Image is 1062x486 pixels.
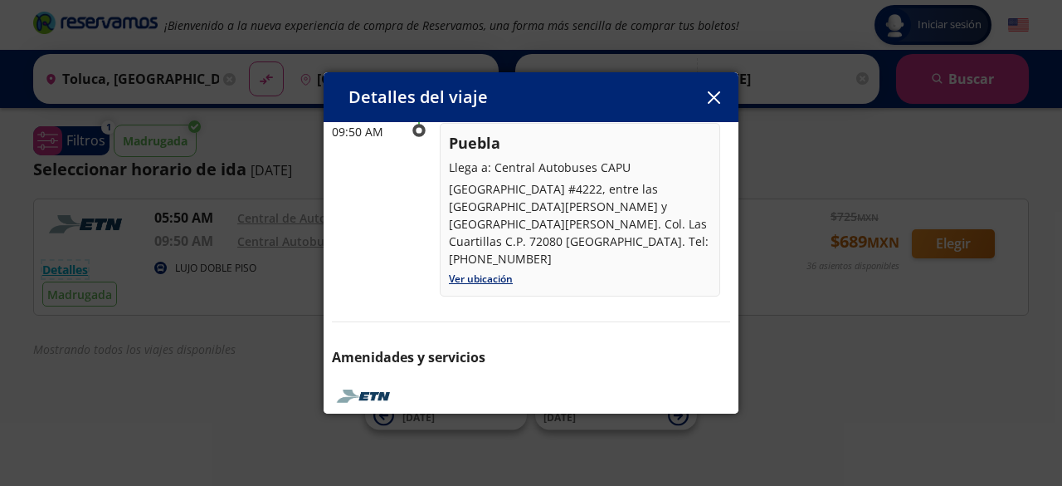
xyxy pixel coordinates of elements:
img: ETN [332,384,398,409]
p: Detalles del viaje [348,85,488,110]
p: Puebla [449,132,711,155]
p: Llega a: Central Autobuses CAPU [449,159,711,176]
p: [GEOGRAPHIC_DATA] #4222, entre las [GEOGRAPHIC_DATA][PERSON_NAME] y [GEOGRAPHIC_DATA][PERSON_NAME... [449,180,711,268]
a: Ver ubicación [449,272,513,286]
p: 09:50 AM [332,123,398,140]
p: Amenidades y servicios [332,347,730,367]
